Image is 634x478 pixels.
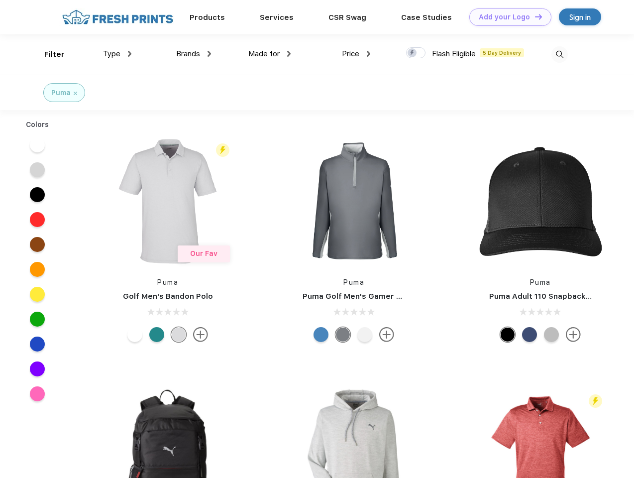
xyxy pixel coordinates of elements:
img: desktop_search.svg [551,46,568,63]
img: more.svg [566,327,581,342]
img: func=resize&h=266 [288,135,420,267]
a: Services [260,13,294,22]
img: dropdown.png [287,51,291,57]
a: Sign in [559,8,601,25]
span: Flash Eligible [432,49,476,58]
a: Golf Men's Bandon Polo [123,292,213,301]
img: dropdown.png [208,51,211,57]
img: more.svg [379,327,394,342]
img: flash_active_toggle.svg [216,143,229,157]
a: Puma [157,278,178,286]
a: Puma [530,278,551,286]
div: Quiet Shade [335,327,350,342]
img: dropdown.png [128,51,131,57]
span: Price [342,49,359,58]
div: Colors [18,119,57,130]
div: Puma [51,88,71,98]
a: Puma [343,278,364,286]
div: Bright Cobalt [314,327,328,342]
span: Made for [248,49,280,58]
img: more.svg [193,327,208,342]
span: Our Fav [190,249,217,257]
span: Type [103,49,120,58]
div: Pma Blk Pma Blk [500,327,515,342]
img: filter_cancel.svg [74,92,77,95]
div: Quarry with Brt Whit [544,327,559,342]
div: Bright White [127,327,142,342]
span: Brands [176,49,200,58]
a: Puma Golf Men's Gamer Golf Quarter-Zip [303,292,460,301]
div: Add your Logo [479,13,530,21]
span: 5 Day Delivery [480,48,524,57]
div: Peacoat Qut Shd [522,327,537,342]
img: func=resize&h=266 [474,135,607,267]
img: DT [535,14,542,19]
img: func=resize&h=266 [102,135,234,267]
img: fo%20logo%202.webp [59,8,176,26]
div: Filter [44,49,65,60]
div: Sign in [569,11,591,23]
div: Green Lagoon [149,327,164,342]
img: dropdown.png [367,51,370,57]
a: CSR Swag [328,13,366,22]
div: High Rise [171,327,186,342]
img: flash_active_toggle.svg [589,394,602,408]
a: Products [190,13,225,22]
div: Bright White [357,327,372,342]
